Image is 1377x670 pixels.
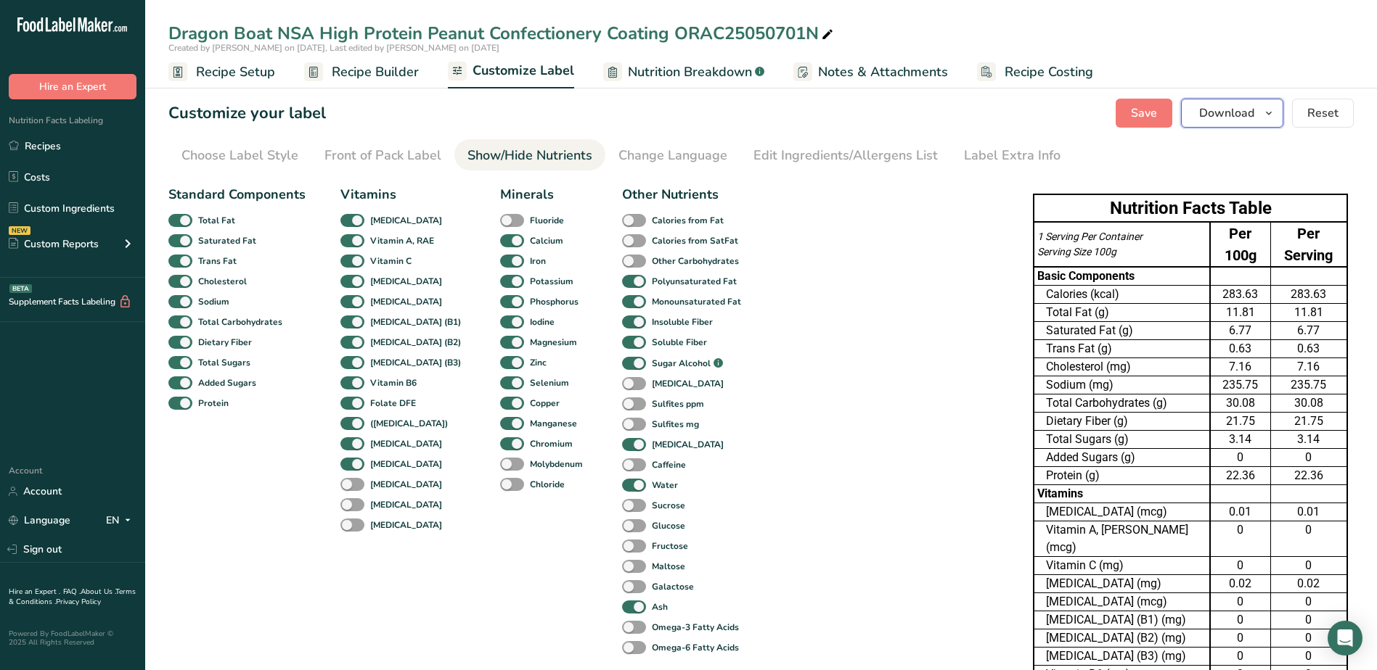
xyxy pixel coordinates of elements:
[530,376,569,389] b: Selenium
[9,284,32,293] div: BETA
[198,376,256,389] b: Added Sugars
[652,315,713,328] b: Insoluble Fiber
[1034,485,1210,503] td: Vitamins
[181,146,298,165] div: Choose Label Style
[370,295,442,308] b: [MEDICAL_DATA]
[168,56,275,88] a: Recipe Setup
[9,236,99,252] div: Custom Reports
[1199,104,1254,122] span: Download
[1214,431,1267,448] div: 3.14
[1214,629,1267,647] div: 0
[1214,648,1267,665] div: 0
[370,498,442,511] b: [MEDICAL_DATA]
[1274,376,1344,394] div: 235.75
[1274,593,1344,611] div: 0
[168,102,326,125] h1: Customize your label
[530,478,565,491] b: Chloride
[1274,467,1344,484] div: 22.36
[1034,648,1210,666] td: [MEDICAL_DATA] (B3) (mg)
[1274,286,1344,303] div: 283.63
[9,226,30,235] div: NEW
[106,512,136,529] div: EN
[168,42,499,54] span: Created by [PERSON_NAME] on [DATE], Last edited by [PERSON_NAME] on [DATE]
[1210,222,1271,267] td: Per 100g
[1214,575,1267,592] div: 0.02
[1274,557,1344,574] div: 0
[370,478,442,491] b: [MEDICAL_DATA]
[530,437,573,450] b: Chromium
[1214,376,1267,394] div: 235.75
[1274,575,1344,592] div: 0.02
[530,214,564,227] b: Fluoride
[530,417,577,430] b: Manganese
[9,508,70,533] a: Language
[1274,648,1344,665] div: 0
[1214,611,1267,629] div: 0
[652,418,699,431] b: Sulfites mg
[530,295,579,308] b: Phosphorus
[1274,304,1344,321] div: 11.81
[530,234,563,247] b: Calcium
[1034,194,1347,222] th: Nutrition Facts Table
[500,185,587,204] div: Minerals
[1270,222,1347,267] td: Per Serving
[652,255,739,268] b: Other Carbohydrates
[652,499,685,512] b: Sucrose
[1214,358,1267,376] div: 7.16
[198,214,235,227] b: Total Fat
[1274,521,1344,539] div: 0
[9,629,136,647] div: Powered By FoodLabelMaker © 2025 All Rights Reserved
[977,56,1093,88] a: Recipe Costing
[370,417,448,430] b: ([MEDICAL_DATA])
[1034,304,1210,322] td: Total Fat (g)
[652,621,739,634] b: Omega-3 Fatty Acids
[1034,413,1210,431] td: Dietary Fiber (g)
[56,597,101,607] a: Privacy Policy
[652,214,724,227] b: Calories from Fat
[652,275,737,288] b: Polyunsaturated Fat
[1307,104,1339,122] span: Reset
[370,234,434,247] b: Vitamin A, RAE
[530,356,547,369] b: Zinc
[1034,376,1210,394] td: Sodium (mg)
[370,376,417,389] b: Vitamin B6
[622,185,745,204] div: Other Nutrients
[198,255,237,268] b: Trans Fat
[1034,503,1210,521] td: [MEDICAL_DATA] (mcg)
[198,356,250,369] b: Total Sugars
[370,255,412,268] b: Vitamin C
[9,587,136,607] a: Terms & Conditions .
[530,255,546,268] b: Iron
[530,458,583,471] b: Molybdenum
[340,185,465,204] div: Vitamins
[1274,322,1344,339] div: 6.77
[1034,467,1210,485] td: Protein (g)
[652,600,668,613] b: Ash
[473,61,574,80] span: Customize Label
[1328,621,1362,655] div: Open Intercom Messenger
[964,146,1061,165] div: Label Extra Info
[1034,449,1210,467] td: Added Sugars (g)
[652,295,741,308] b: Monounsaturated Fat
[198,315,282,328] b: Total Carbohydrates
[1214,521,1267,539] div: 0
[1034,394,1210,413] td: Total Carbohydrates (g)
[1274,431,1344,448] div: 3.14
[1034,340,1210,358] td: Trans Fat (g)
[198,275,247,288] b: Cholesterol
[1214,286,1267,303] div: 283.63
[332,62,419,82] span: Recipe Builder
[1214,467,1267,484] div: 22.36
[818,62,948,82] span: Notes & Attachments
[652,377,724,390] b: [MEDICAL_DATA]
[9,587,60,597] a: Hire an Expert .
[370,356,461,369] b: [MEDICAL_DATA] (B3)
[63,587,81,597] a: FAQ .
[198,295,229,308] b: Sodium
[1274,358,1344,376] div: 7.16
[1034,358,1210,376] td: Cholesterol (mg)
[1034,286,1210,304] td: Calories (kcal)
[1214,557,1267,574] div: 0
[652,458,686,471] b: Caffeine
[1214,340,1267,357] div: 0.63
